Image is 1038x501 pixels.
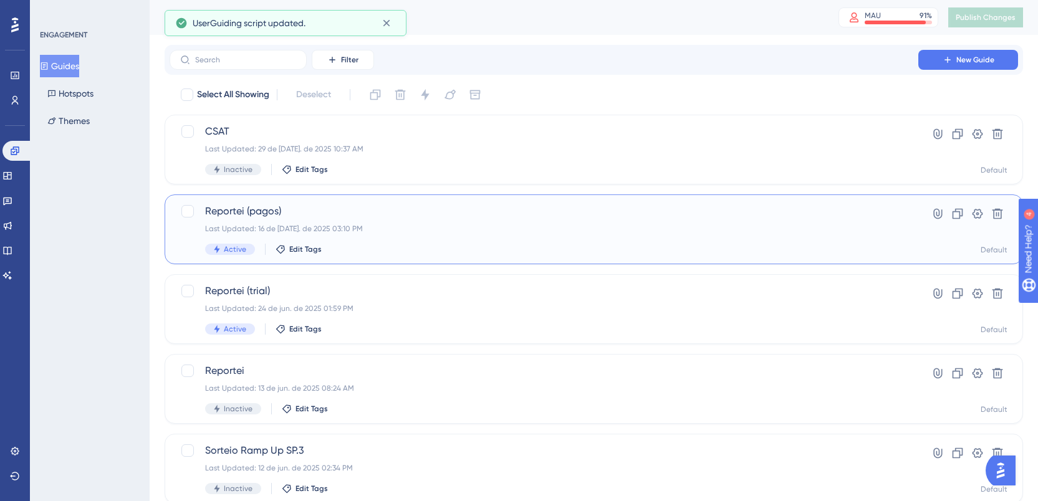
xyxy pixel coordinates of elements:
button: Hotspots [40,82,101,105]
span: Reportei [205,363,883,378]
button: Edit Tags [282,165,328,174]
span: Inactive [224,165,252,174]
button: Filter [312,50,374,70]
span: Deselect [296,87,331,102]
span: Publish Changes [956,12,1016,22]
button: Edit Tags [276,244,322,254]
div: 4 [87,6,90,16]
div: Default [981,404,1007,414]
span: Edit Tags [289,324,322,334]
div: Guides [165,9,807,26]
div: 91 % [920,11,932,21]
span: Active [224,244,246,254]
span: Reportei (trial) [205,284,883,298]
button: Deselect [285,83,342,106]
span: Select All Showing [197,87,269,102]
input: Search [195,55,296,64]
div: Last Updated: 16 de [DATE]. de 2025 03:10 PM [205,224,883,234]
span: Inactive [224,404,252,414]
span: New Guide [956,55,994,65]
span: UserGuiding script updated. [193,16,305,31]
div: Last Updated: 24 de jun. de 2025 01:59 PM [205,303,883,313]
span: Need Help? [29,3,78,18]
span: CSAT [205,124,883,139]
button: Themes [40,110,97,132]
div: Last Updated: 13 de jun. de 2025 08:24 AM [205,383,883,393]
button: Edit Tags [276,324,322,334]
div: ENGAGEMENT [40,30,87,40]
div: MAU [865,11,881,21]
div: Default [981,245,1007,255]
span: Edit Tags [296,165,328,174]
div: Default [981,325,1007,335]
span: Reportei (pagos) [205,204,883,219]
span: Inactive [224,484,252,494]
button: Publish Changes [948,7,1023,27]
span: Sorteio Ramp Up SP.3 [205,443,883,458]
button: Guides [40,55,79,77]
iframe: UserGuiding AI Assistant Launcher [986,452,1023,489]
button: Edit Tags [282,484,328,494]
button: New Guide [918,50,1018,70]
span: Edit Tags [296,404,328,414]
div: Last Updated: 12 de jun. de 2025 02:34 PM [205,463,883,473]
div: Last Updated: 29 de [DATE]. de 2025 10:37 AM [205,144,883,154]
span: Edit Tags [296,484,328,494]
button: Edit Tags [282,404,328,414]
div: Default [981,165,1007,175]
div: Default [981,484,1007,494]
span: Edit Tags [289,244,322,254]
span: Active [224,324,246,334]
span: Filter [341,55,358,65]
